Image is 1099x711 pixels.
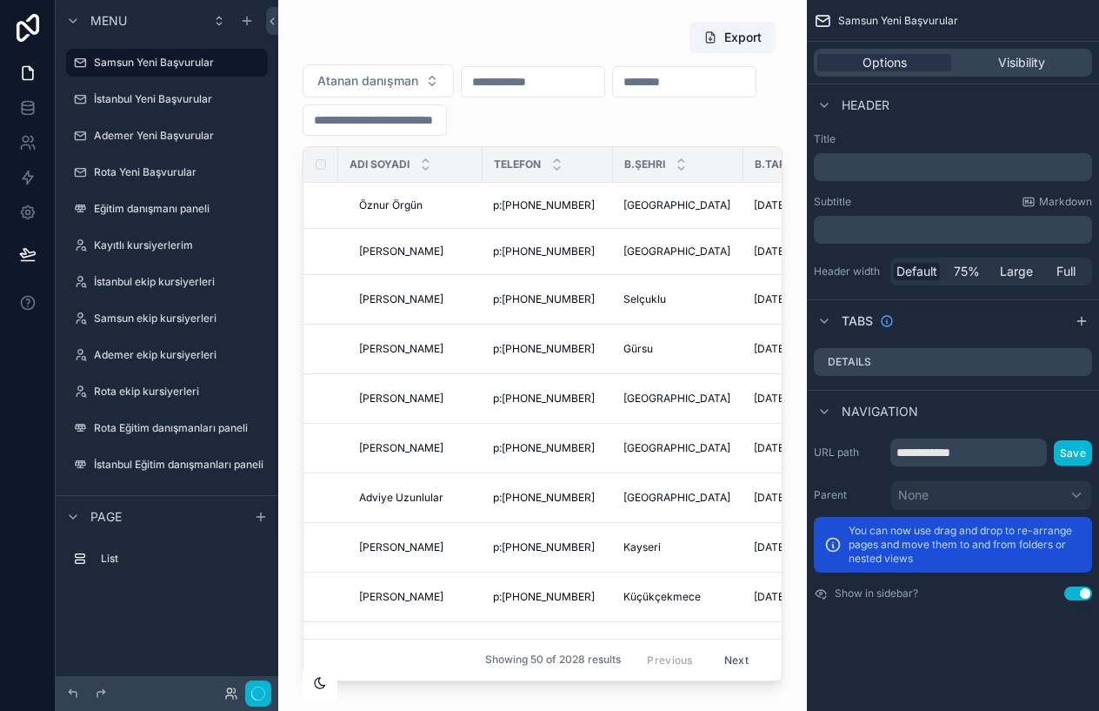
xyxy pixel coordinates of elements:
[90,508,122,526] span: Page
[814,488,883,502] label: Parent
[896,263,937,280] span: Default
[66,122,268,150] a: Ademer Yeni Başvurular
[1000,263,1033,280] span: Large
[712,647,761,674] button: Next
[101,552,261,566] label: List
[94,312,264,325] label: Samsun ekip kursiyerleri
[66,195,268,223] a: Eğitim danışmanı paneli
[898,486,929,504] span: None
[66,158,268,186] a: Rota Yeni Başvurular
[66,231,268,259] a: Kayıtlı kursiyerlerim
[814,446,883,459] label: URL path
[998,54,1045,71] span: Visibility
[1039,195,1092,209] span: Markdown
[94,238,264,252] label: Kayıtlı kursiyerlerim
[66,49,268,77] a: Samsun Yeni Başvurular
[94,458,264,472] label: İstanbul Eğitim danışmanları paneli
[849,524,1082,566] p: You can now use drag and drop to re-arrange pages and move them to and from folders or nested views
[94,202,264,216] label: Eğitim danışmanı paneli
[350,158,410,171] span: Adı soyadı
[94,56,257,70] label: Samsun Yeni Başvurular
[814,195,851,209] label: Subtitle
[56,537,278,590] div: scrollable content
[838,14,958,28] span: Samsun Yeni Başvurular
[863,54,907,71] span: Options
[66,85,268,113] a: İstanbul Yeni Başvurular
[624,158,665,171] span: b.şehri
[66,414,268,442] a: Rota Eğitim danışmanları paneli
[814,132,1092,146] label: Title
[814,216,1092,244] div: scrollable content
[94,275,264,289] label: İstanbul ekip kursiyerleri
[66,487,268,515] a: Samsun Eğitim danışmanları paneli
[1054,440,1092,466] button: Save
[66,378,268,406] a: Rota ekip kursiyerleri
[94,92,264,106] label: İstanbul Yeni Başvurular
[66,341,268,369] a: Ademer ekip kursiyerleri
[814,153,1092,181] div: scrollable content
[842,312,873,330] span: Tabs
[890,480,1092,510] button: None
[94,385,264,399] label: Rota ekip kursiyerleri
[828,355,871,369] label: Details
[90,12,127,30] span: Menu
[94,348,264,362] label: Ademer ekip kursiyerleri
[66,268,268,296] a: İstanbul ekip kursiyerleri
[94,165,264,179] label: Rota Yeni Başvurular
[494,158,541,171] span: Telefon
[94,494,265,508] label: Samsun Eğitim danışmanları paneli
[842,97,889,114] span: Header
[814,265,883,278] label: Header width
[485,653,621,667] span: Showing 50 of 2028 results
[954,263,980,280] span: 75%
[842,403,918,420] span: Navigation
[66,305,268,332] a: Samsun ekip kursiyerleri
[755,158,799,171] span: b.tarihi
[66,451,268,479] a: İstanbul Eğitim danışmanları paneli
[94,129,264,143] label: Ademer Yeni Başvurular
[835,587,918,600] label: Show in sidebar?
[1056,263,1076,280] span: Full
[94,421,264,435] label: Rota Eğitim danışmanları paneli
[1022,195,1092,209] a: Markdown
